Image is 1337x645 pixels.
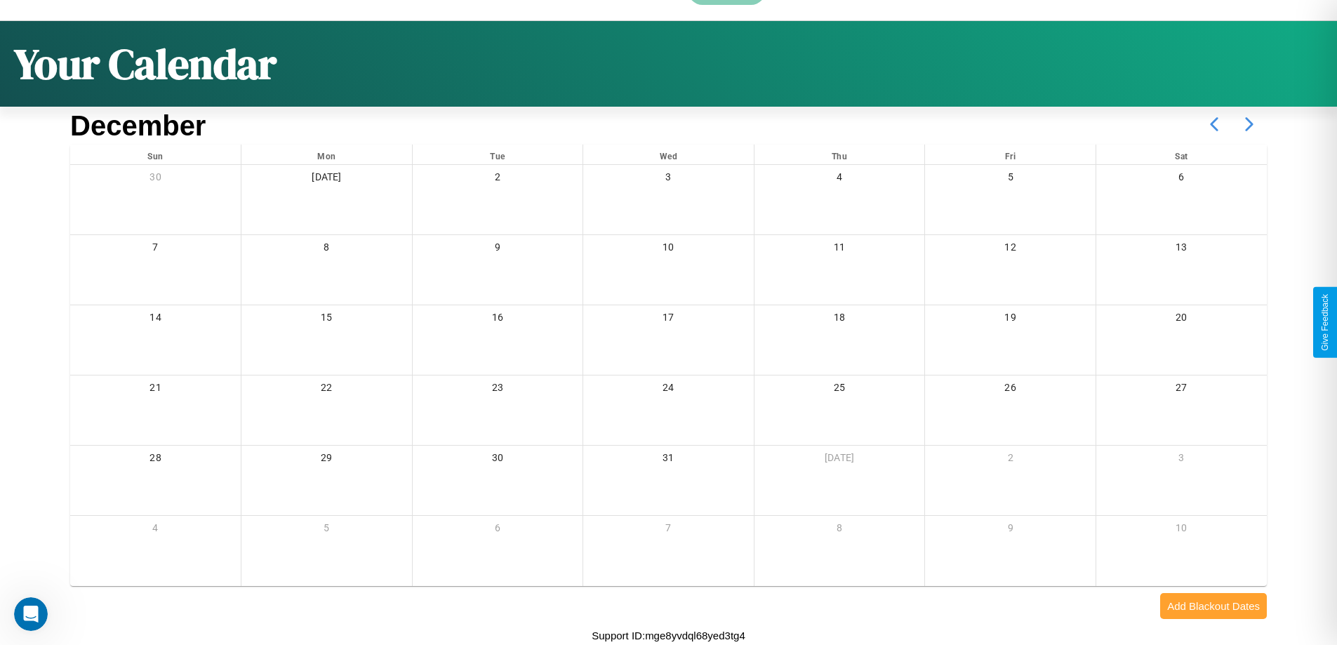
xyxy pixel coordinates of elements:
[413,516,583,545] div: 6
[70,446,241,474] div: 28
[925,165,1096,194] div: 5
[1096,235,1267,264] div: 13
[413,375,583,404] div: 23
[925,145,1096,164] div: Fri
[70,235,241,264] div: 7
[70,305,241,334] div: 14
[583,446,754,474] div: 31
[241,375,412,404] div: 22
[583,145,754,164] div: Wed
[1096,145,1267,164] div: Sat
[1320,294,1330,351] div: Give Feedback
[241,165,412,194] div: [DATE]
[1096,305,1267,334] div: 20
[925,375,1096,404] div: 26
[70,375,241,404] div: 21
[592,626,745,645] p: Support ID: mge8yvdql68yed3tg4
[583,165,754,194] div: 3
[241,235,412,264] div: 8
[754,235,925,264] div: 11
[925,446,1096,474] div: 2
[754,446,925,474] div: [DATE]
[241,305,412,334] div: 15
[1096,165,1267,194] div: 6
[583,235,754,264] div: 10
[413,305,583,334] div: 16
[754,145,925,164] div: Thu
[241,145,412,164] div: Mon
[754,165,925,194] div: 4
[14,35,277,93] h1: Your Calendar
[1096,375,1267,404] div: 27
[413,165,583,194] div: 2
[754,516,925,545] div: 8
[583,516,754,545] div: 7
[70,516,241,545] div: 4
[754,375,925,404] div: 25
[1096,446,1267,474] div: 3
[925,235,1096,264] div: 12
[413,145,583,164] div: Tue
[241,446,412,474] div: 29
[1160,593,1267,619] button: Add Blackout Dates
[925,305,1096,334] div: 19
[413,235,583,264] div: 9
[1096,516,1267,545] div: 10
[241,516,412,545] div: 5
[70,110,206,142] h2: December
[925,516,1096,545] div: 9
[583,375,754,404] div: 24
[754,305,925,334] div: 18
[583,305,754,334] div: 17
[70,165,241,194] div: 30
[413,446,583,474] div: 30
[70,145,241,164] div: Sun
[14,597,48,631] iframe: Intercom live chat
